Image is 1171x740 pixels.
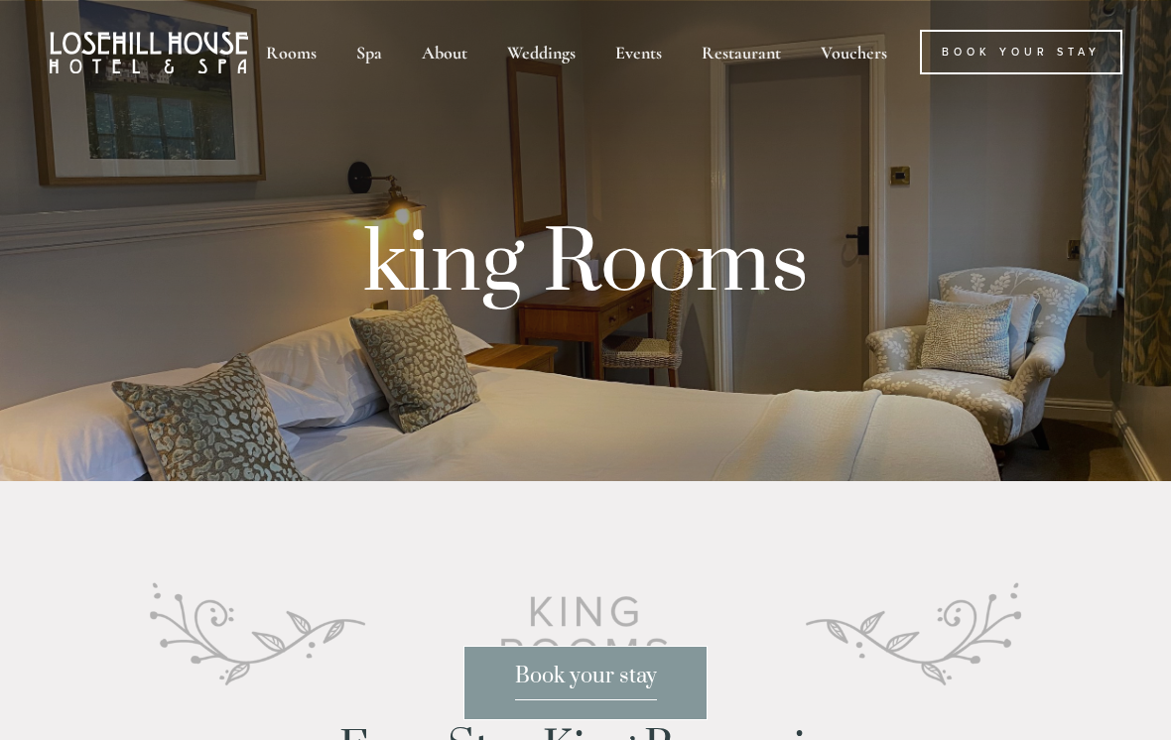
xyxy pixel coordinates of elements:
a: Book your stay [463,646,708,720]
p: king Rooms [143,225,1028,305]
img: Losehill House [50,32,248,73]
a: Vouchers [803,30,905,74]
div: Spa [338,30,400,74]
div: Weddings [489,30,593,74]
span: Book your stay [515,663,657,700]
div: Restaurant [684,30,799,74]
a: Book Your Stay [920,30,1122,74]
div: Rooms [248,30,334,74]
div: About [404,30,485,74]
div: Events [597,30,680,74]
